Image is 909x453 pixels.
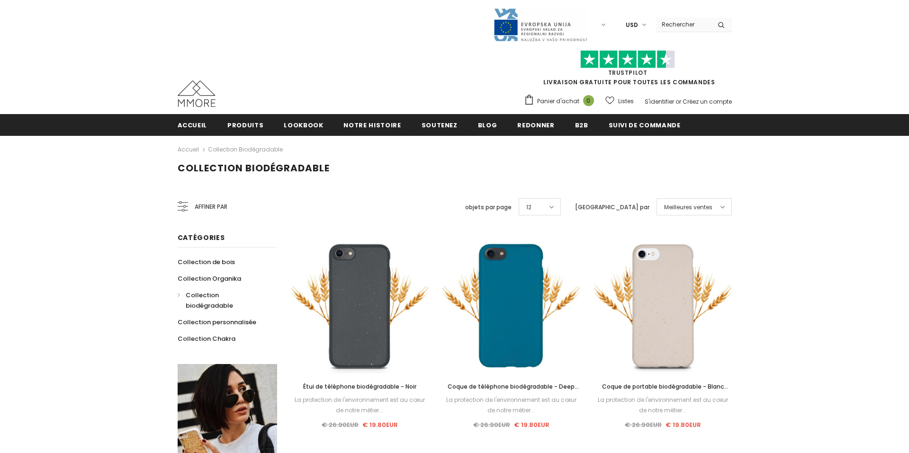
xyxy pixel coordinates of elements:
span: Panier d'achat [537,97,579,106]
a: Accueil [178,114,207,135]
div: La protection de l'environnement est au cœur de notre métier... [442,395,580,416]
label: [GEOGRAPHIC_DATA] par [575,203,649,212]
a: Accueil [178,144,199,155]
a: Blog [478,114,497,135]
a: TrustPilot [608,69,648,77]
a: Collection biodégradable [178,287,267,314]
span: Affiner par [195,202,227,212]
span: USD [626,20,638,30]
span: Coque de téléphone biodégradable - Deep Sea Blue [448,382,579,401]
a: Redonner [517,114,554,135]
a: Panier d'achat 0 [524,94,599,108]
span: € 26.90EUR [625,420,662,429]
span: Produits [227,121,263,130]
span: Coque de portable biodégradable - Blanc naturel [602,382,728,401]
label: objets par page [465,203,512,212]
span: or [675,98,681,106]
a: Collection Organika [178,270,241,287]
span: Catégories [178,233,225,242]
span: € 19.80EUR [362,420,398,429]
span: Collection Organika [178,274,241,283]
span: Blog [478,121,497,130]
a: Lookbook [284,114,323,135]
a: Collection biodégradable [208,145,283,153]
span: Redonner [517,121,554,130]
span: Listes [618,97,634,106]
img: Javni Razpis [493,8,588,42]
span: Meilleures ventes [664,203,712,212]
a: Collection de bois [178,254,235,270]
span: € 19.80EUR [514,420,549,429]
div: La protection de l'environnement est au cœur de notre métier... [594,395,731,416]
a: Suivi de commande [609,114,681,135]
span: € 26.90EUR [322,420,359,429]
a: Créez un compte [683,98,732,106]
span: Collection biodégradable [178,161,330,175]
span: Notre histoire [343,121,401,130]
span: 0 [583,95,594,106]
img: Faites confiance aux étoiles pilotes [580,50,675,69]
span: € 19.80EUR [666,420,701,429]
a: Coque de téléphone biodégradable - Deep Sea Blue [442,382,580,392]
span: Collection personnalisée [178,318,256,327]
a: B2B [575,114,588,135]
input: Search Site [656,18,711,31]
a: soutenez [422,114,458,135]
span: Collection Chakra [178,334,235,343]
span: Étui de téléphone biodégradable - Noir [303,382,416,391]
a: Étui de téléphone biodégradable - Noir [291,382,429,392]
span: Accueil [178,121,207,130]
span: Collection de bois [178,258,235,266]
span: 12 [526,203,531,212]
a: Collection Chakra [178,330,235,347]
a: Javni Razpis [493,20,588,28]
span: Suivi de commande [609,121,681,130]
a: Notre histoire [343,114,401,135]
img: Cas MMORE [178,80,216,107]
span: soutenez [422,121,458,130]
a: Listes [605,93,634,109]
a: Produits [227,114,263,135]
span: Lookbook [284,121,323,130]
div: La protection de l'environnement est au cœur de notre métier... [291,395,429,416]
span: B2B [575,121,588,130]
span: LIVRAISON GRATUITE POUR TOUTES LES COMMANDES [524,54,732,86]
a: Coque de portable biodégradable - Blanc naturel [594,382,731,392]
a: Collection personnalisée [178,314,256,330]
a: S'identifier [645,98,674,106]
span: Collection biodégradable [186,291,233,310]
span: € 26.90EUR [473,420,510,429]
